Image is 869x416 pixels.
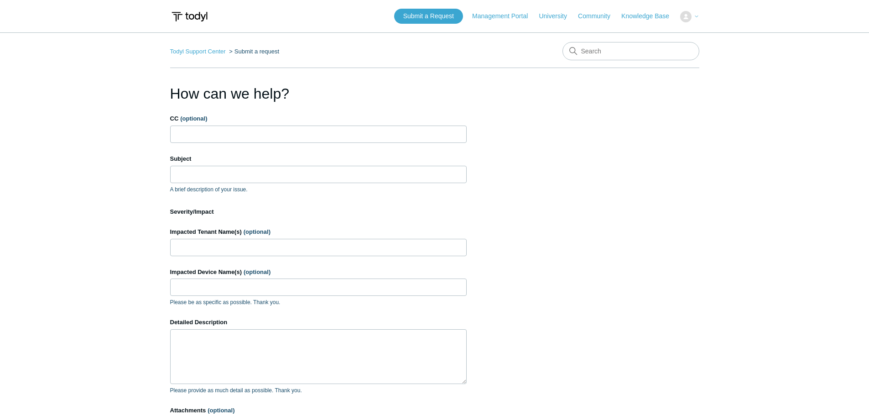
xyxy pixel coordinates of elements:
label: Impacted Tenant Name(s) [170,227,467,237]
p: A brief description of your issue. [170,185,467,194]
h1: How can we help? [170,83,467,105]
li: Submit a request [227,48,279,55]
a: Todyl Support Center [170,48,226,55]
label: Impacted Device Name(s) [170,268,467,277]
p: Please provide as much detail as possible. Thank you. [170,386,467,395]
label: Subject [170,154,467,163]
label: Attachments [170,406,467,415]
label: Severity/Impact [170,207,467,216]
a: Community [578,11,619,21]
a: Knowledge Base [621,11,678,21]
span: (optional) [180,115,207,122]
p: Please be as specific as possible. Thank you. [170,298,467,306]
li: Todyl Support Center [170,48,228,55]
img: Todyl Support Center Help Center home page [170,8,209,25]
input: Search [562,42,699,60]
span: (optional) [244,269,271,275]
a: Management Portal [472,11,537,21]
a: Submit a Request [394,9,463,24]
label: CC [170,114,467,123]
span: (optional) [208,407,234,414]
a: University [539,11,576,21]
span: (optional) [244,228,271,235]
label: Detailed Description [170,318,467,327]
